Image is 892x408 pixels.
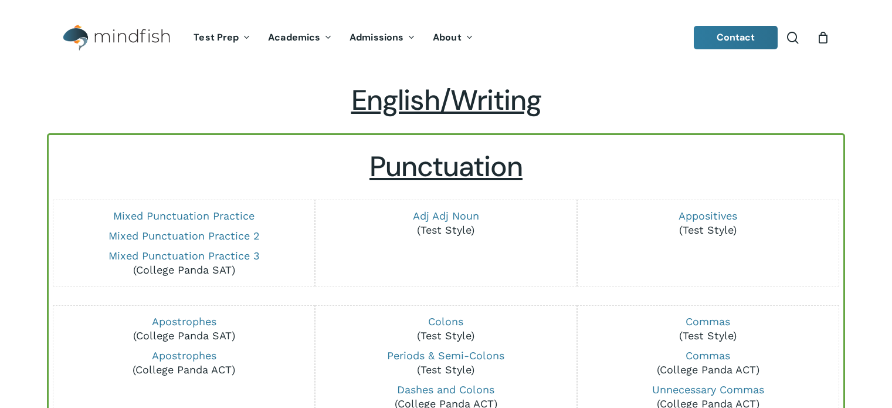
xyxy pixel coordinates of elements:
[694,26,778,49] a: Contact
[62,249,307,277] p: (College Panda SAT)
[585,315,830,343] p: (Test Style)
[686,315,730,328] a: Commas
[108,249,260,262] a: Mixed Punctuation Practice 3
[185,33,259,43] a: Test Prep
[585,349,830,377] p: (College Panda ACT)
[268,31,320,43] span: Academics
[433,31,462,43] span: About
[369,148,523,185] u: Punctuation
[152,349,216,362] a: Apostrophes
[152,315,216,328] a: Apostrophes
[387,349,504,362] a: Periods & Semi-Colons
[679,210,737,222] a: Appositives
[397,383,494,396] a: Dashes and Colons
[341,33,424,43] a: Admissions
[350,31,403,43] span: Admissions
[351,82,541,119] span: English/Writing
[62,315,307,343] p: (College Panda SAT)
[717,31,755,43] span: Contact
[652,383,764,396] a: Unnecessary Commas
[816,31,829,44] a: Cart
[185,16,481,60] nav: Main Menu
[428,315,463,328] a: Colons
[585,209,830,237] p: (Test Style)
[47,16,845,60] header: Main Menu
[413,210,479,222] a: Adj Adj Noun
[259,33,341,43] a: Academics
[113,210,255,222] a: Mixed Punctuation Practice
[323,349,568,377] p: (Test Style)
[194,31,239,43] span: Test Prep
[424,33,482,43] a: About
[626,321,876,392] iframe: Chatbot
[323,209,568,237] p: (Test Style)
[62,349,307,377] p: (College Panda ACT)
[108,230,260,242] a: Mixed Punctuation Practice 2
[323,315,568,343] p: (Test Style)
